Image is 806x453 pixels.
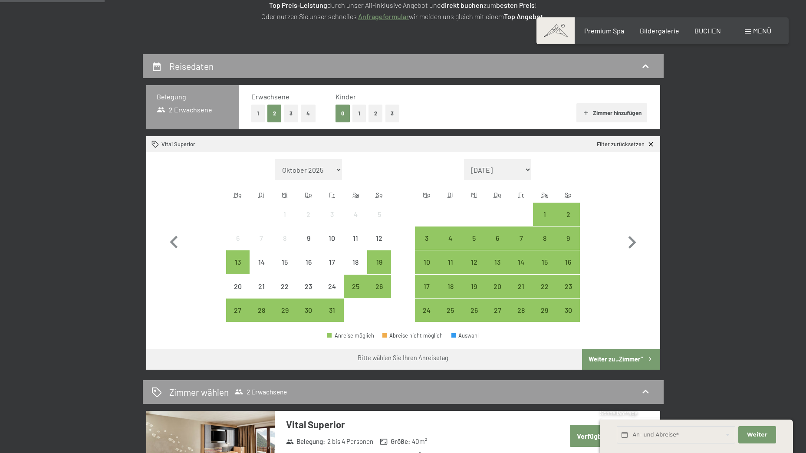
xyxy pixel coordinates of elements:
[286,418,544,431] h3: Vital Superior
[439,299,462,322] div: Tue Nov 25 2025
[487,259,508,280] div: 13
[250,275,273,298] div: Tue Oct 21 2025
[297,203,320,226] div: Thu Oct 02 2025
[463,307,485,328] div: 26
[747,431,767,439] span: Weiter
[327,333,374,338] div: Anreise möglich
[226,299,250,322] div: Mon Oct 27 2025
[447,191,453,198] abbr: Dienstag
[439,226,462,250] div: Tue Nov 04 2025
[157,105,213,115] span: 2 Erwachsene
[367,203,391,226] div: Anreise nicht möglich
[320,299,344,322] div: Fri Oct 31 2025
[274,211,296,233] div: 1
[344,275,367,298] div: Anreise möglich
[415,299,438,322] div: Mon Nov 24 2025
[305,191,312,198] abbr: Donnerstag
[556,226,580,250] div: Anreise möglich
[227,307,249,328] div: 27
[556,203,580,226] div: Sun Nov 02 2025
[234,387,287,396] span: 2 Erwachsene
[565,191,572,198] abbr: Sonntag
[297,226,320,250] div: Thu Oct 09 2025
[321,283,343,305] div: 24
[352,105,366,122] button: 1
[226,226,250,250] div: Anreise nicht möglich
[345,211,366,233] div: 4
[344,275,367,298] div: Sat Oct 25 2025
[471,191,477,198] abbr: Mittwoch
[298,307,319,328] div: 30
[534,307,556,328] div: 29
[251,92,290,101] span: Erwachsene
[533,203,556,226] div: Sat Nov 01 2025
[462,275,486,298] div: Anreise möglich
[451,333,479,338] div: Auswahl
[440,307,461,328] div: 25
[336,92,356,101] span: Kinder
[486,299,509,322] div: Thu Nov 27 2025
[297,250,320,274] div: Thu Oct 16 2025
[440,235,461,256] div: 4
[415,226,438,250] div: Anreise möglich
[368,235,390,256] div: 12
[298,211,319,233] div: 2
[510,307,532,328] div: 28
[439,275,462,298] div: Anreise möglich
[320,250,344,274] div: Anreise nicht möglich
[273,299,296,322] div: Anreise möglich
[297,299,320,322] div: Thu Oct 30 2025
[534,283,556,305] div: 22
[250,250,273,274] div: Tue Oct 14 2025
[557,307,579,328] div: 30
[344,226,367,250] div: Anreise nicht möglich
[320,203,344,226] div: Anreise nicht möglich
[487,307,508,328] div: 27
[462,250,486,274] div: Anreise möglich
[486,250,509,274] div: Anreise möglich
[282,191,288,198] abbr: Mittwoch
[250,259,272,280] div: 14
[286,437,326,446] strong: Belegung :
[250,283,272,305] div: 21
[462,299,486,322] div: Wed Nov 26 2025
[274,259,296,280] div: 15
[440,259,461,280] div: 11
[321,211,343,233] div: 3
[227,235,249,256] div: 6
[226,250,250,274] div: Anreise möglich
[509,299,533,322] div: Fri Nov 28 2025
[582,349,660,370] button: Weiter zu „Zimmer“
[259,191,264,198] abbr: Dienstag
[227,283,249,305] div: 20
[753,26,771,35] span: Menü
[250,250,273,274] div: Anreise nicht möglich
[336,105,350,122] button: 0
[250,226,273,250] div: Tue Oct 07 2025
[509,226,533,250] div: Anreise möglich
[297,299,320,322] div: Anreise möglich
[416,307,438,328] div: 24
[439,226,462,250] div: Anreise möglich
[380,437,410,446] strong: Größe :
[367,203,391,226] div: Sun Oct 05 2025
[534,211,556,233] div: 1
[273,203,296,226] div: Wed Oct 01 2025
[367,275,391,298] div: Sun Oct 26 2025
[534,259,556,280] div: 15
[619,159,645,322] button: Nächster Monat
[415,275,438,298] div: Anreise möglich
[327,437,373,446] span: 2 bis 4 Personen
[250,275,273,298] div: Anreise nicht möglich
[600,410,638,417] span: Schnellanfrage
[412,437,427,446] span: 40 m²
[298,235,319,256] div: 9
[415,226,438,250] div: Mon Nov 03 2025
[415,250,438,274] div: Anreise möglich
[226,275,250,298] div: Mon Oct 20 2025
[321,307,343,328] div: 31
[440,283,461,305] div: 18
[462,226,486,250] div: Anreise möglich
[533,275,556,298] div: Sat Nov 22 2025
[416,283,438,305] div: 17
